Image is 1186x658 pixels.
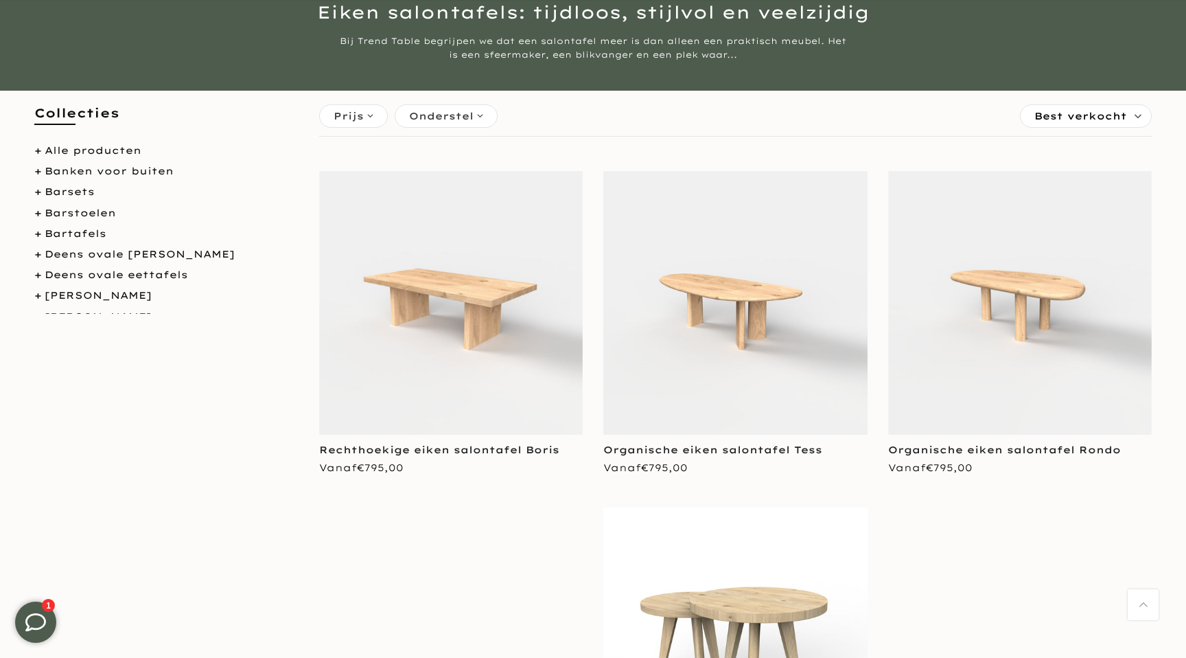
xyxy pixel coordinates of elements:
[45,165,174,177] a: Banken voor buiten
[409,109,474,124] span: Onderstel
[336,34,850,62] div: Bij Trend Table begrijpen we dat een salontafel meer is dan alleen een praktisch meubel. Het is e...
[603,444,822,456] a: Organische eiken salontafel Tess
[1,588,70,657] iframe: toggle-frame
[888,462,973,474] span: Vanaf
[45,310,152,323] a: [PERSON_NAME]
[1034,105,1127,127] span: Best verkocht
[45,185,95,198] a: Barsets
[45,289,152,302] a: [PERSON_NAME]
[319,462,404,474] span: Vanaf
[319,444,559,456] a: Rechthoekige eiken salontafel Boris
[1021,105,1151,127] label: Sorteren:Best verkocht
[1128,589,1159,620] a: Terug naar boven
[357,462,404,474] span: €795,00
[45,227,106,240] a: Bartafels
[45,207,116,219] a: Barstoelen
[45,269,188,281] a: Deens ovale eettafels
[45,248,235,260] a: Deens ovale [PERSON_NAME]
[603,462,688,474] span: Vanaf
[888,444,1121,456] a: Organische eiken salontafel Rondo
[45,144,141,157] a: Alle producten
[191,3,995,21] h1: Eiken salontafels: tijdloos, stijlvol en veelzijdig
[334,109,364,124] span: Prijs
[641,462,688,474] span: €795,00
[926,462,973,474] span: €795,00
[34,104,299,135] h5: Collecties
